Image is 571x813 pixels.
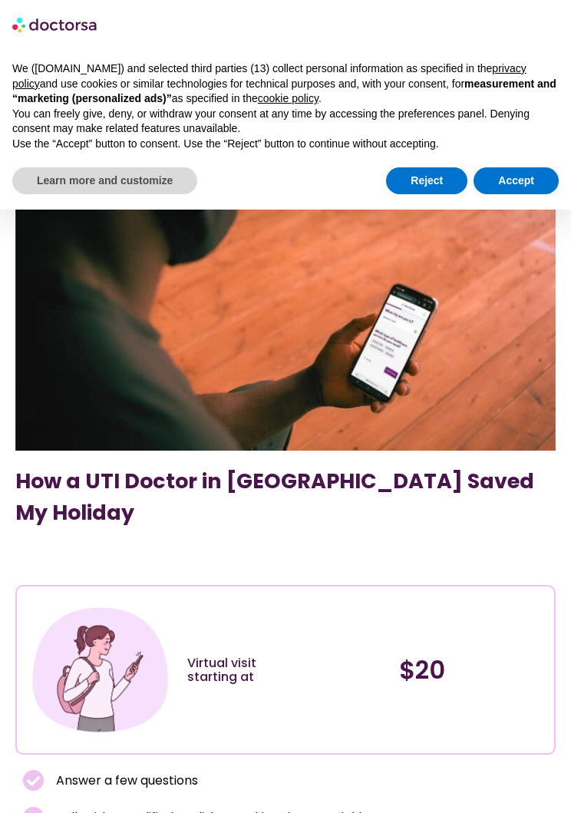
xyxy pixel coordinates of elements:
button: Learn more and customize [12,167,197,195]
span: Answer a few questions [52,770,198,792]
img: logo [12,12,98,37]
p: Use the “Accept” button to consent. Use the “Reject” button to continue without accepting. [12,137,559,152]
h4: $20 [399,652,490,689]
a: privacy policy [12,62,526,90]
img: Illustration depicting a young woman in a casual outfit, engaged with her smartphone. She has a p... [28,598,172,742]
a: cookie policy [258,92,319,104]
p: We ([DOMAIN_NAME]) and selected third parties (13) collect personal information as specified in t... [12,61,559,107]
button: Accept [474,167,559,195]
button: Reject [386,167,467,195]
img: A man wearing a mask uses a smartphone to book an online consultation through Doctorsa to find a ... [15,91,556,451]
h1: How a UTI Doctor in [GEOGRAPHIC_DATA] Saved My Holiday [15,466,556,528]
p: You can freely give, deny, or withdraw your consent at any time by accessing the preferences pane... [12,107,559,137]
div: Virtual visit starting at [187,656,272,683]
iframe: Customer reviews powered by Trustpilot [23,551,548,570]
